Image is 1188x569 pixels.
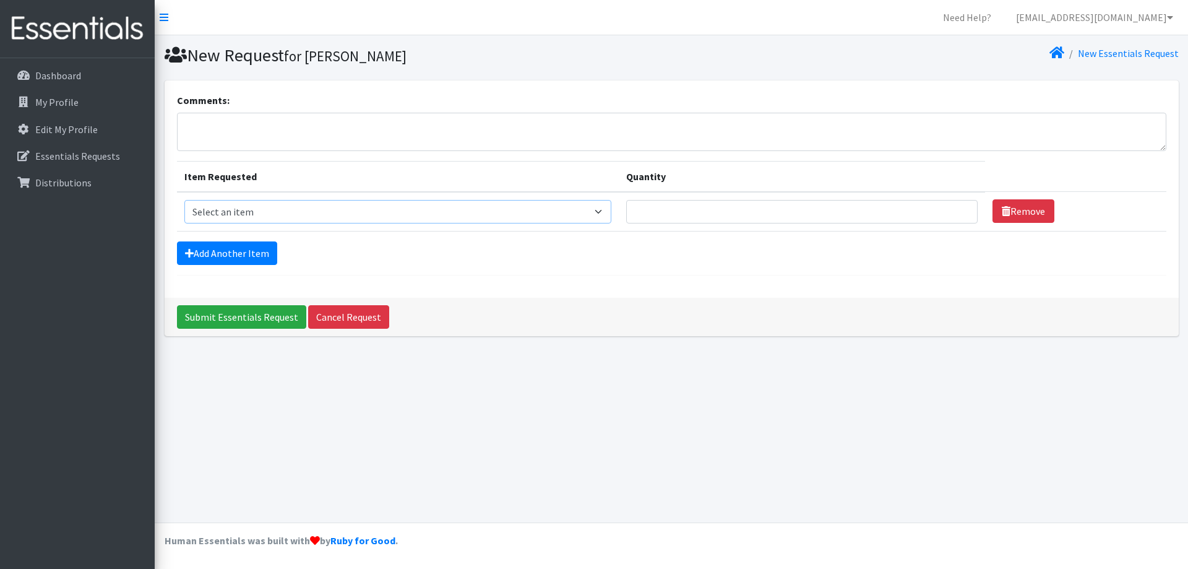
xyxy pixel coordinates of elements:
[177,93,230,108] label: Comments:
[165,45,667,66] h1: New Request
[177,161,619,192] th: Item Requested
[35,69,81,82] p: Dashboard
[5,63,150,88] a: Dashboard
[619,161,985,192] th: Quantity
[330,534,395,547] a: Ruby for Good
[1006,5,1183,30] a: [EMAIL_ADDRESS][DOMAIN_NAME]
[5,8,150,50] img: HumanEssentials
[1078,47,1179,59] a: New Essentials Request
[35,123,98,136] p: Edit My Profile
[284,47,407,65] small: for [PERSON_NAME]
[35,150,120,162] p: Essentials Requests
[5,90,150,115] a: My Profile
[177,305,306,329] input: Submit Essentials Request
[992,199,1054,223] a: Remove
[35,96,79,108] p: My Profile
[933,5,1001,30] a: Need Help?
[5,170,150,195] a: Distributions
[177,241,277,265] a: Add Another Item
[5,144,150,168] a: Essentials Requests
[165,534,398,547] strong: Human Essentials was built with by .
[308,305,389,329] a: Cancel Request
[5,117,150,142] a: Edit My Profile
[35,176,92,189] p: Distributions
